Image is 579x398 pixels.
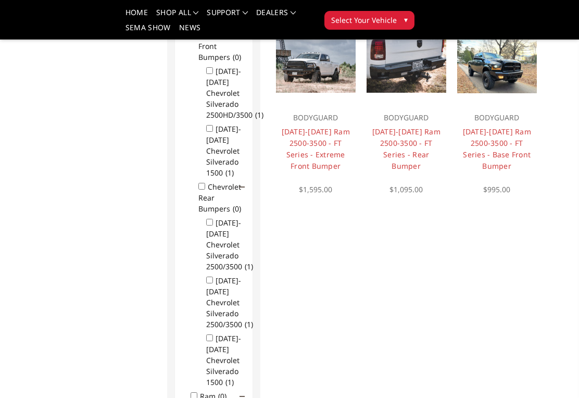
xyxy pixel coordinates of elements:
a: shop all [156,9,198,24]
a: SEMA Show [125,24,171,39]
a: [DATE]-[DATE] Ram 2500-3500 - FT Series - Extreme Front Bumper [282,127,350,171]
a: Support [207,9,248,24]
span: (0) [233,204,241,214]
label: Chevrolet Rear Bumpers [198,182,247,214]
span: (1) [225,168,234,178]
span: Select Your Vehicle [331,15,397,26]
a: Home [125,9,148,24]
label: [DATE]-[DATE] Chevrolet Silverado 1500 [206,124,241,178]
p: BODYGUARD [460,111,534,124]
span: (1) [225,377,234,387]
span: (0) [233,52,241,62]
span: $1,095.00 [389,184,423,194]
label: Chevrolet Front Bumpers [198,30,247,62]
button: Select Your Vehicle [324,11,414,30]
span: $1,595.00 [299,184,332,194]
span: ▾ [404,14,408,25]
a: [DATE]-[DATE] Ram 2500-3500 - FT Series - Base Front Bumper [463,127,531,171]
span: (1) [245,262,253,271]
span: (1) [255,110,263,120]
span: (1) [245,319,253,329]
p: BODYGUARD [279,111,353,124]
span: Click to show/hide children [240,184,245,190]
a: [DATE]-[DATE] Ram 2500-3500 - FT Series - Rear Bumper [372,127,440,171]
p: BODYGUARD [369,111,444,124]
label: [DATE]-[DATE] Chevrolet Silverado 2500/3500 [206,276,259,329]
span: $995.00 [483,184,510,194]
a: News [179,24,200,39]
label: [DATE]-[DATE] Chevrolet Silverado 1500 [206,333,241,387]
label: [DATE]-[DATE] Chevrolet Silverado 2500HD/3500 [206,66,270,120]
a: Dealers [256,9,296,24]
label: [DATE]-[DATE] Chevrolet Silverado 2500/3500 [206,218,259,271]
